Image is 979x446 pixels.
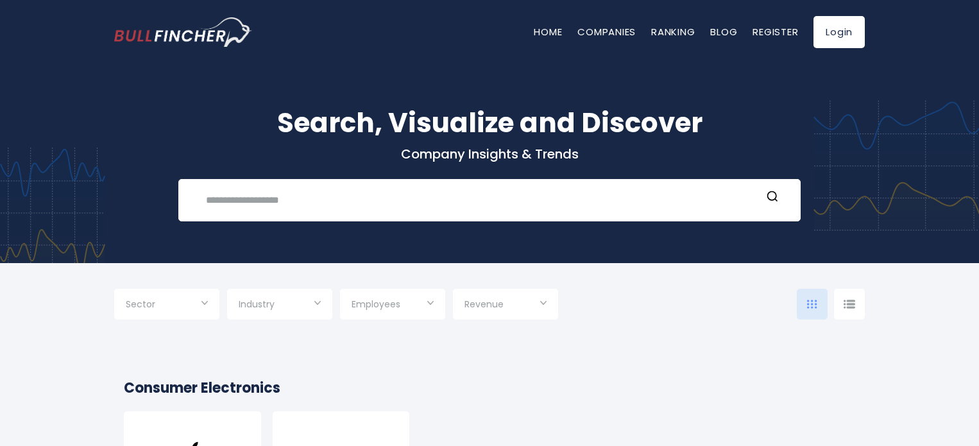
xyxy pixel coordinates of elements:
[239,294,321,317] input: Selection
[651,25,695,39] a: Ranking
[764,190,781,207] button: Search
[577,25,636,39] a: Companies
[753,25,798,39] a: Register
[813,16,865,48] a: Login
[844,300,855,309] img: icon-comp-list-view.svg
[352,298,400,310] span: Employees
[352,294,434,317] input: Selection
[114,146,865,162] p: Company Insights & Trends
[807,300,817,309] img: icon-comp-grid.svg
[534,25,562,39] a: Home
[239,298,275,310] span: Industry
[126,298,155,310] span: Sector
[114,17,252,47] img: bullfincher logo
[126,294,208,317] input: Selection
[464,298,504,310] span: Revenue
[464,294,547,317] input: Selection
[124,377,855,399] h2: Consumer Electronics
[114,17,252,47] a: Go to homepage
[114,103,865,143] h1: Search, Visualize and Discover
[710,25,737,39] a: Blog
